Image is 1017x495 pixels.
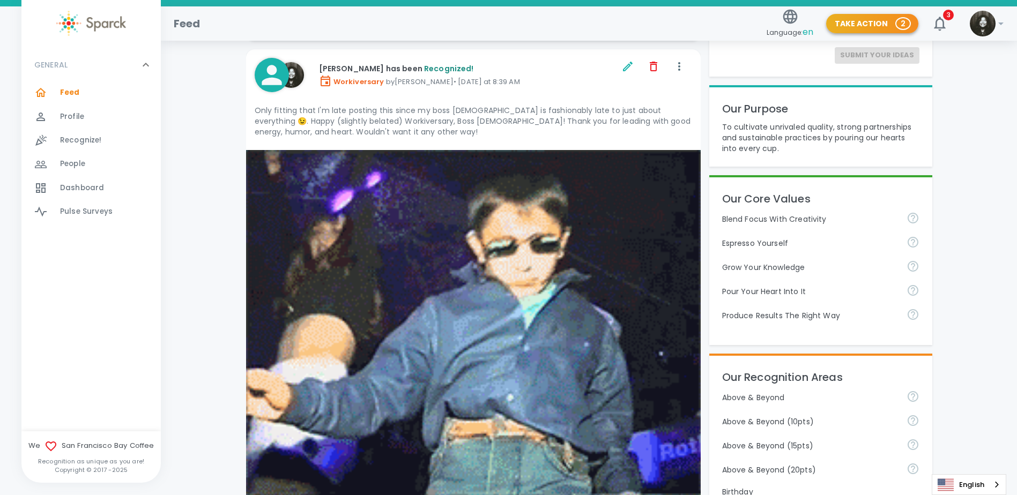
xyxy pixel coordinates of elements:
aside: Language selected: English [932,474,1006,495]
p: Copyright © 2017 - 2025 [21,466,161,474]
button: Language:en [762,5,818,43]
p: by [PERSON_NAME] • [DATE] at 8:39 AM [319,74,619,87]
p: Above & Beyond [722,392,898,403]
p: Recognition as unique as you are! [21,457,161,466]
a: English [932,475,1006,494]
span: Dashboard [60,183,104,193]
svg: Achieve goals today and innovate for tomorrow [907,212,919,224]
p: Grow Your Knowledge [722,262,898,273]
p: Only fitting that I'm late posting this since my boss [DEMOGRAPHIC_DATA] is fashionably late to j... [255,105,692,137]
span: People [60,159,85,169]
span: en [803,26,813,38]
svg: Find success working together and doing the right thing [907,308,919,321]
div: GENERAL [21,49,161,81]
span: 3 [943,10,954,20]
p: Blend Focus With Creativity [722,214,898,224]
span: Recognize! [60,135,102,146]
a: People [21,152,161,176]
img: Picture of Angel Coloyan [278,62,304,88]
span: Feed [60,87,80,98]
p: Above & Beyond (20pts) [722,464,898,475]
span: Pulse Surveys [60,206,113,217]
h1: Feed [174,15,201,32]
svg: For going above and beyond! [907,438,919,451]
span: Recognized! [424,63,474,74]
span: Profile [60,111,84,122]
p: Produce Results The Right Way [722,310,898,321]
svg: Come to work to make a difference in your own way [907,284,919,297]
p: Our Core Values [722,190,919,207]
img: Sparck logo [56,11,126,36]
a: Pulse Surveys [21,200,161,223]
svg: For going above and beyond! [907,414,919,427]
span: Workiversary [319,77,384,87]
p: GENERAL [34,59,68,70]
a: Recognize! [21,129,161,152]
span: We San Francisco Bay Coffee [21,440,161,453]
svg: Follow your curiosity and learn together [907,260,919,273]
p: To cultivate unrivaled quality, strong partnerships and sustainable practices by pouring our hear... [722,122,919,154]
div: GENERAL [21,81,161,228]
p: Pour Your Heart Into It [722,286,898,297]
p: Our Purpose [722,100,919,117]
p: Our Recognition Areas [722,369,919,386]
div: Language [932,474,1006,495]
p: [PERSON_NAME] has been [319,63,619,74]
p: Above & Beyond (10pts) [722,416,898,427]
a: Sparck logo [21,11,161,36]
a: Profile [21,105,161,129]
img: Picture of Angel [970,11,996,36]
a: Dashboard [21,176,161,200]
svg: Share your voice and your ideas [907,236,919,249]
button: Take Action 2 [826,14,918,34]
a: Feed [21,81,161,104]
svg: For going above and beyond! [907,462,919,475]
p: Espresso Yourself [722,238,898,249]
p: 2 [901,18,905,29]
svg: For going above and beyond! [907,390,919,403]
p: Above & Beyond (15pts) [722,440,898,451]
span: Language: [767,25,813,40]
button: 3 [927,11,953,36]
